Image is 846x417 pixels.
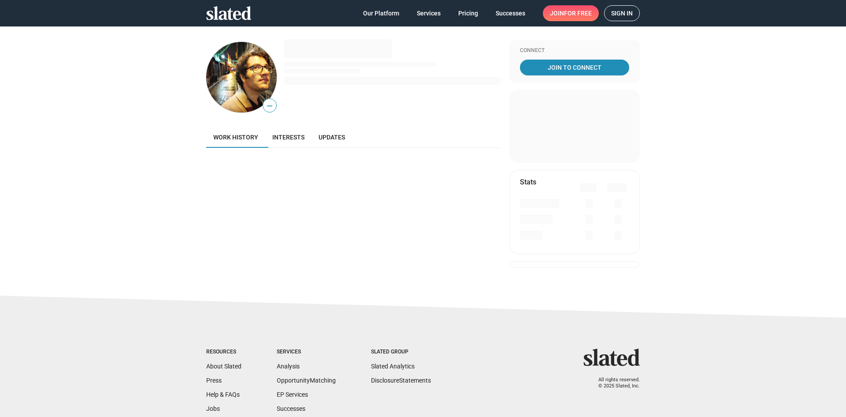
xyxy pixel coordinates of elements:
a: Slated Analytics [371,363,415,370]
a: Pricing [451,5,485,21]
p: All rights reserved. © 2025 Slated, Inc. [589,377,640,390]
a: Services [410,5,448,21]
div: Resources [206,349,241,356]
a: Successes [277,405,305,412]
span: — [263,100,276,112]
a: Updates [312,127,352,148]
div: Slated Group [371,349,431,356]
a: About Slated [206,363,241,370]
a: Press [206,377,222,384]
a: Analysis [277,363,300,370]
div: Connect [520,47,629,54]
a: Help & FAQs [206,391,240,398]
a: OpportunityMatching [277,377,336,384]
a: Interests [265,127,312,148]
span: Services [417,5,441,21]
span: Successes [496,5,525,21]
a: Sign in [604,5,640,21]
span: Work history [213,134,258,141]
span: Pricing [458,5,478,21]
span: Join To Connect [522,60,627,75]
span: for free [564,5,592,21]
a: Joinfor free [543,5,599,21]
span: Sign in [611,6,633,21]
span: Updates [319,134,345,141]
a: Successes [489,5,532,21]
mat-card-title: Stats [520,177,536,187]
div: Services [277,349,336,356]
a: DisclosureStatements [371,377,431,384]
span: Join [550,5,592,21]
a: Work history [206,127,265,148]
span: Our Platform [363,5,399,21]
a: Join To Connect [520,60,629,75]
a: EP Services [277,391,308,398]
a: Our Platform [356,5,406,21]
span: Interests [272,134,304,141]
a: Jobs [206,405,220,412]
